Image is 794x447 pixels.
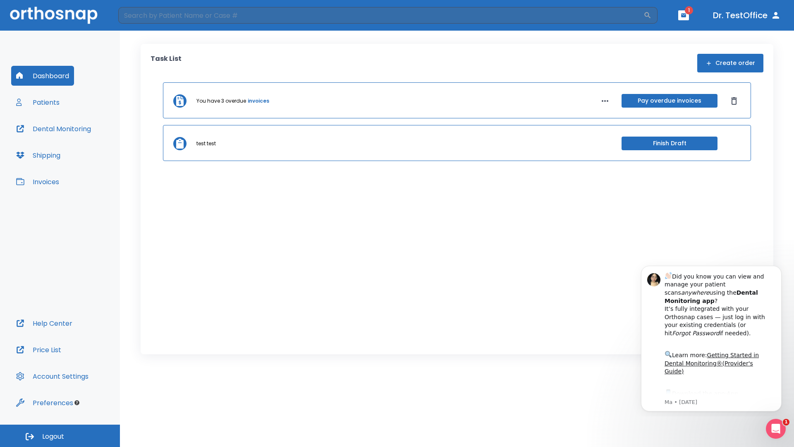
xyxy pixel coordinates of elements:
[11,340,66,360] button: Price List
[622,94,717,108] button: Pay overdue invoices
[140,13,147,19] button: Dismiss notification
[11,119,96,139] button: Dental Monitoring
[36,130,140,172] div: Download the app: | ​ Let us know if you need help getting started!
[710,8,784,23] button: Dr. TestOffice
[11,313,77,333] button: Help Center
[783,419,789,425] span: 1
[11,172,64,192] button: Invoices
[685,6,693,14] span: 1
[629,258,794,416] iframe: Intercom notifications message
[727,94,741,108] button: Dismiss
[622,137,717,150] button: Finish Draft
[11,393,78,413] button: Preferences
[248,97,269,105] a: invoices
[151,54,182,72] p: Task List
[36,140,140,148] p: Message from Ma, sent 6w ago
[11,92,65,112] button: Patients
[11,366,93,386] button: Account Settings
[11,66,74,86] button: Dashboard
[118,7,643,24] input: Search by Patient Name or Case #
[10,7,98,24] img: Orthosnap
[11,145,65,165] button: Shipping
[697,54,763,72] button: Create order
[196,97,246,105] p: You have 3 overdue
[73,399,81,406] div: Tooltip anchor
[42,432,64,441] span: Logout
[766,419,786,439] iframe: Intercom live chat
[196,140,216,147] p: test test
[36,132,110,147] a: App Store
